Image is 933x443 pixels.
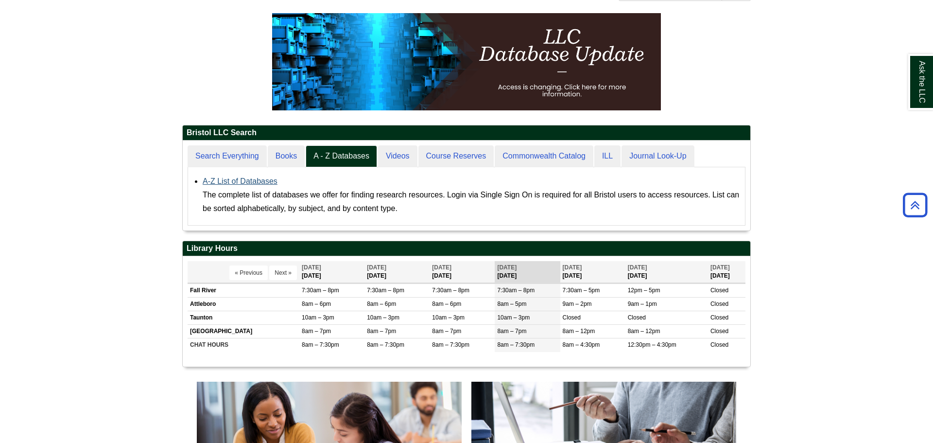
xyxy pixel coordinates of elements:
[430,261,495,283] th: [DATE]
[628,264,647,271] span: [DATE]
[563,341,600,348] span: 8am – 4:30pm
[560,261,625,283] th: [DATE]
[432,341,469,348] span: 8am – 7:30pm
[302,314,334,321] span: 10am – 3pm
[302,287,339,294] span: 7:30am – 8pm
[367,328,396,335] span: 8am – 7pm
[625,261,708,283] th: [DATE]
[563,328,595,335] span: 8am – 12pm
[418,145,494,167] a: Course Reserves
[710,341,728,348] span: Closed
[497,328,526,335] span: 8am – 7pm
[364,261,430,283] th: [DATE]
[268,145,305,167] a: Books
[183,125,750,141] h2: Bristol LLC Search
[272,13,661,110] img: HTML tutorial
[229,266,268,280] button: « Previous
[497,264,517,271] span: [DATE]
[367,301,396,307] span: 8am – 6pm
[563,264,582,271] span: [DATE]
[432,287,469,294] span: 7:30am – 8pm
[710,287,728,294] span: Closed
[188,325,299,338] td: [GEOGRAPHIC_DATA]
[378,145,417,167] a: Videos
[497,341,535,348] span: 8am – 7:30pm
[497,314,530,321] span: 10am – 3pm
[203,177,277,185] a: A-Z List of Databases
[710,328,728,335] span: Closed
[203,188,740,215] div: The complete list of databases we offer for finding research resources. Login via Single Sign On ...
[367,287,404,294] span: 7:30am – 8pm
[563,314,581,321] span: Closed
[367,341,404,348] span: 8am – 7:30pm
[188,297,299,311] td: Attleboro
[432,328,461,335] span: 8am – 7pm
[628,328,660,335] span: 8am – 12pm
[628,287,660,294] span: 12pm – 5pm
[302,341,339,348] span: 8am – 7:30pm
[432,264,451,271] span: [DATE]
[495,261,560,283] th: [DATE]
[710,264,730,271] span: [DATE]
[563,301,592,307] span: 9am – 2pm
[628,314,646,321] span: Closed
[188,311,299,325] td: Taunton
[302,264,321,271] span: [DATE]
[432,314,465,321] span: 10am – 3pm
[628,301,657,307] span: 9am – 1pm
[299,261,364,283] th: [DATE]
[710,301,728,307] span: Closed
[188,145,267,167] a: Search Everything
[899,198,931,212] a: Back to Top
[183,241,750,256] h2: Library Hours
[628,341,676,348] span: 12:30pm – 4:30pm
[367,264,386,271] span: [DATE]
[708,261,745,283] th: [DATE]
[594,145,621,167] a: ILL
[188,338,299,352] td: CHAT HOURS
[302,301,331,307] span: 8am – 6pm
[306,145,377,167] a: A - Z Databases
[269,266,297,280] button: Next »
[188,284,299,297] td: Fall River
[497,301,526,307] span: 8am – 5pm
[710,314,728,321] span: Closed
[622,145,694,167] a: Journal Look-Up
[367,314,399,321] span: 10am – 3pm
[497,287,535,294] span: 7:30am – 8pm
[432,301,461,307] span: 8am – 6pm
[302,328,331,335] span: 8am – 7pm
[495,145,593,167] a: Commonwealth Catalog
[563,287,600,294] span: 7:30am – 5pm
